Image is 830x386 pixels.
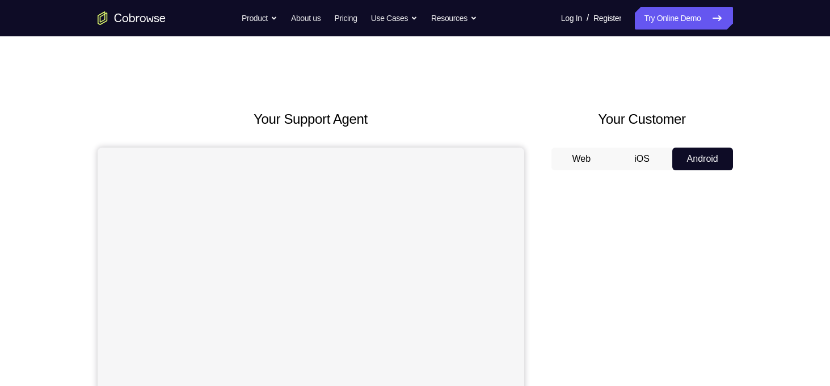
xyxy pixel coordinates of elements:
[612,148,672,170] button: iOS
[431,7,477,30] button: Resources
[561,7,582,30] a: Log In
[551,109,733,129] h2: Your Customer
[593,7,621,30] a: Register
[98,11,166,25] a: Go to the home page
[587,11,589,25] span: /
[334,7,357,30] a: Pricing
[371,7,418,30] button: Use Cases
[672,148,733,170] button: Android
[242,7,277,30] button: Product
[98,109,524,129] h2: Your Support Agent
[635,7,732,30] a: Try Online Demo
[291,7,321,30] a: About us
[551,148,612,170] button: Web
